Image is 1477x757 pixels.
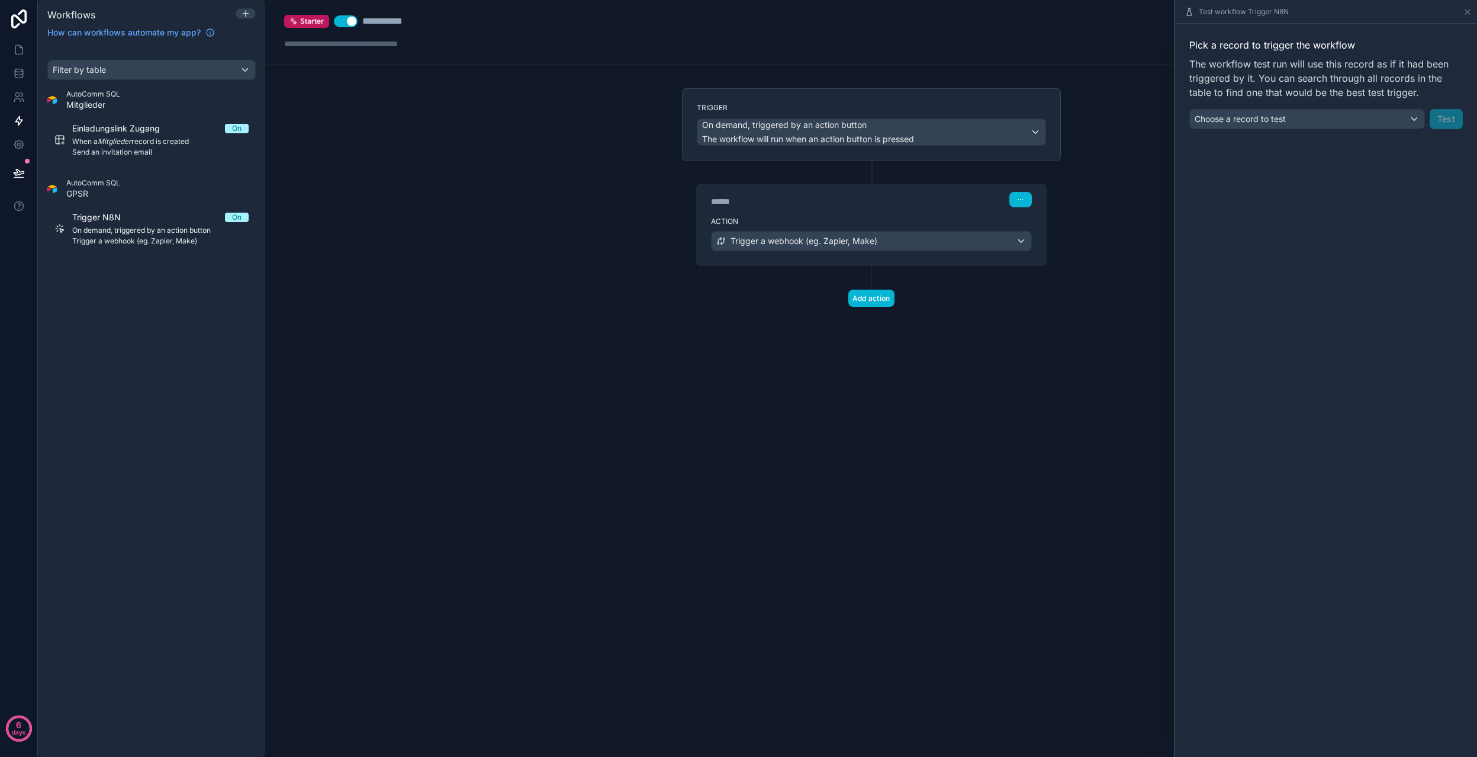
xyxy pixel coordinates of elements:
span: Choose a record to test [1195,114,1286,124]
a: How can workflows automate my app? [43,27,220,39]
p: 6 [16,719,21,731]
span: Test workflow Trigger N8N [1199,7,1289,17]
span: On demand, triggered by an action button [702,119,867,131]
button: Add action [848,290,894,307]
label: Trigger [697,103,1046,113]
button: On demand, triggered by an action buttonThe workflow will run when an action button is pressed [697,118,1046,146]
span: Workflows [47,9,95,21]
span: Starter [300,17,324,26]
label: Action [711,217,1032,226]
span: Trigger a webhook (eg. Zapier, Make) [731,235,877,247]
span: The workflow test run will use this record as if it had been triggered by it. You can search thro... [1189,57,1463,100]
span: The workflow will run when an action button is pressed [702,134,914,144]
span: Pick a record to trigger the workflow [1189,38,1463,52]
button: Choose a record to test [1189,109,1425,129]
button: Trigger a webhook (eg. Zapier, Make) [711,231,1032,251]
p: days [12,724,26,740]
span: How can workflows automate my app? [47,27,201,39]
